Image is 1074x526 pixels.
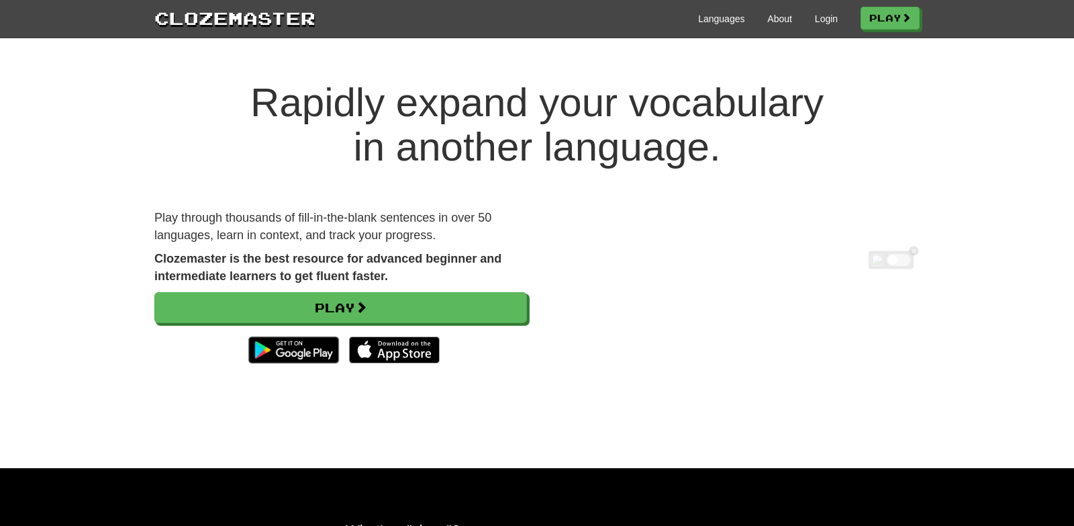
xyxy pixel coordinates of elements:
[154,210,527,244] p: Play through thousands of fill-in-the-blank sentences in over 50 languages, learn in context, and...
[349,337,440,363] img: Download_on_the_App_Store_Badge_US-UK_135x40-25178aeef6eb6b83b96f5f2d004eda3bffbb37122de64afbaef7...
[698,12,744,26] a: Languages
[154,5,315,30] a: Clozemaster
[154,292,527,323] a: Play
[815,12,838,26] a: Login
[767,12,792,26] a: About
[154,252,501,283] strong: Clozemaster is the best resource for advanced beginner and intermediate learners to get fluent fa...
[242,330,346,370] img: Get it on Google Play
[861,7,920,30] a: Play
